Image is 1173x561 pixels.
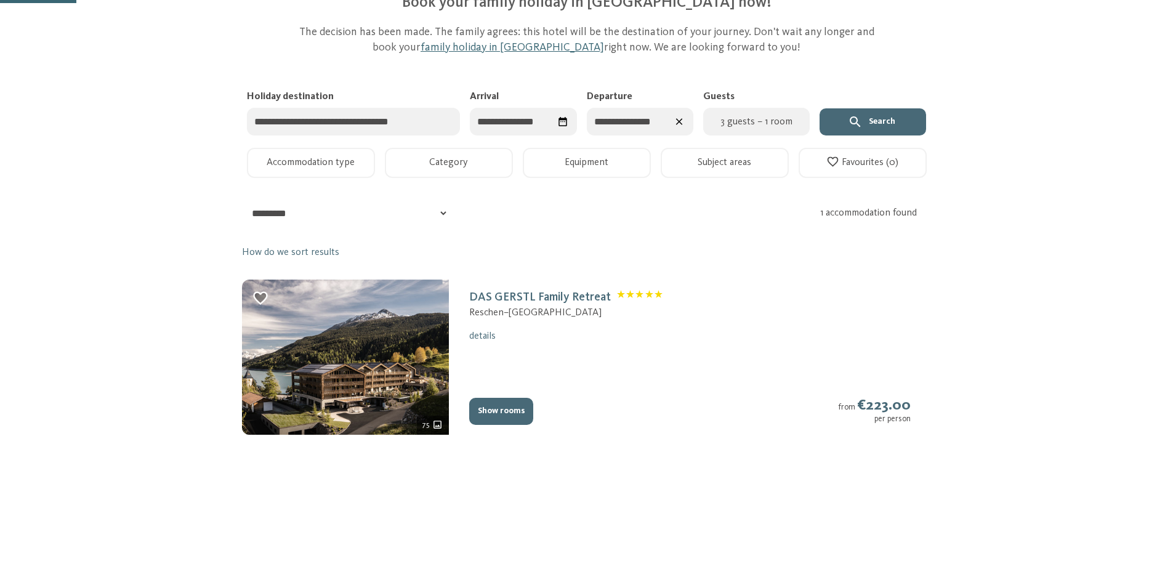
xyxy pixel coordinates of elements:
span: Holiday destination [247,92,334,102]
div: 75 more pictures [417,416,449,435]
span: Classification: 5 stars [617,290,663,305]
p: The decision has been made. The family agrees: this hotel will be the destination of your journey... [294,25,879,55]
span: 75 [422,419,430,430]
a: How do we sort results [242,246,339,259]
div: 1 accommodation found [820,206,930,220]
a: details [469,331,496,341]
span: 3 guests – 1 room [711,115,802,129]
button: Equipment [523,148,651,178]
strong: €223.00 [857,398,911,413]
button: 3 guests – 1 room3 guests – 1 room [703,108,810,135]
svg: 75 more pictures [432,419,443,430]
button: Search [820,108,926,135]
img: mss_renderimg.php [242,280,449,435]
a: DAS GERSTL Family RetreatClassification: 5 stars [469,291,663,304]
button: Category [385,148,513,178]
span: Arrival [470,92,499,102]
span: Departure [587,92,632,102]
div: per person [839,414,911,424]
div: from [839,397,911,425]
div: Reschen – [GEOGRAPHIC_DATA] [469,306,663,320]
div: Add to favourites [252,289,270,307]
div: Select date [553,111,573,132]
a: family holiday in [GEOGRAPHIC_DATA] [421,42,604,53]
button: Favourites (0) [799,148,927,178]
span: Guests [703,92,735,102]
div: Clear dates [669,111,690,132]
button: Accommodation type [247,148,375,178]
button: Subject areas [661,148,789,178]
button: Show rooms [469,398,533,425]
